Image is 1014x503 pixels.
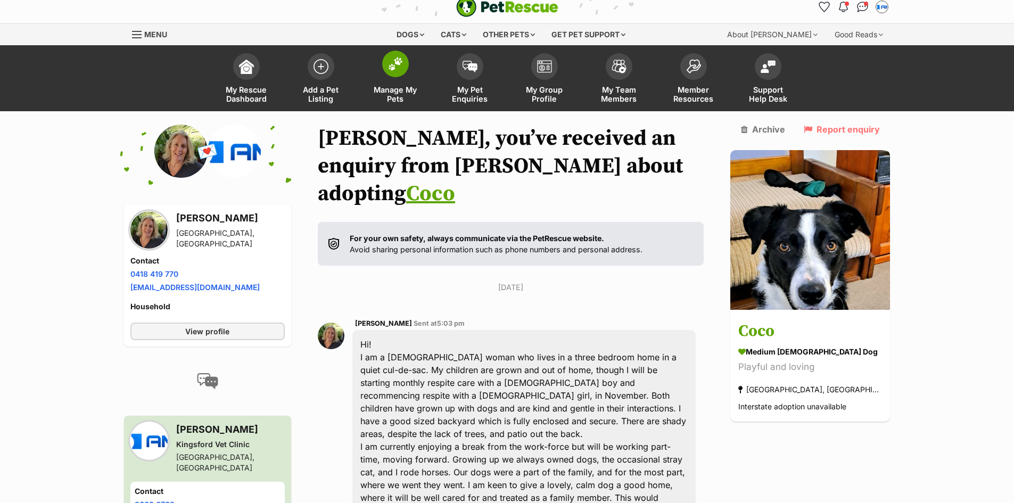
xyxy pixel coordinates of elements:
div: [GEOGRAPHIC_DATA], [GEOGRAPHIC_DATA] [738,383,882,397]
a: Report enquiry [804,125,880,134]
h3: [PERSON_NAME] [176,211,285,226]
span: My Pet Enquiries [446,85,494,103]
div: medium [DEMOGRAPHIC_DATA] Dog [738,347,882,358]
a: Manage My Pets [358,48,433,111]
img: add-pet-listing-icon-0afa8454b4691262ce3f59096e99ab1cd57d4a30225e0717b998d2c9b9846f56.svg [314,59,328,74]
div: Other pets [475,24,542,45]
h1: [PERSON_NAME], you’ve received an enquiry from [PERSON_NAME] about adopting [318,125,704,208]
a: Add a Pet Listing [284,48,358,111]
span: Support Help Desk [744,85,792,103]
span: Interstate adoption unavailable [738,402,846,411]
span: Manage My Pets [372,85,419,103]
span: [PERSON_NAME] [355,319,412,327]
span: Member Resources [670,85,718,103]
img: team-members-icon-5396bd8760b3fe7c0b43da4ab00e1e3bb1a5d9ba89233759b79545d2d3fc5d0d.svg [612,60,626,73]
span: Add a Pet Listing [297,85,345,103]
a: View profile [130,323,285,340]
img: pet-enquiries-icon-7e3ad2cf08bfb03b45e93fb7055b45f3efa6380592205ae92323e6603595dc1f.svg [463,61,477,72]
div: Good Reads [827,24,891,45]
div: Dogs [389,24,432,45]
a: My Pet Enquiries [433,48,507,111]
img: chat-41dd97257d64d25036548639549fe6c8038ab92f7586957e7f3b1b290dea8141.svg [857,2,868,12]
div: Playful and loving [738,360,882,375]
img: Susan Kelland profile pic [130,211,168,249]
h3: Coco [738,320,882,344]
a: My Rescue Dashboard [209,48,284,111]
div: [GEOGRAPHIC_DATA], [GEOGRAPHIC_DATA] [176,228,285,249]
a: Archive [741,125,785,134]
img: group-profile-icon-3fa3cf56718a62981997c0bc7e787c4b2cf8bcc04b72c1350f741eb67cf2f40e.svg [537,60,552,73]
div: Kingsford Vet Clinic [176,439,285,450]
img: manage-my-pets-icon-02211641906a0b7f246fdf0571729dbe1e7629f14944591b6c1af311fb30b64b.svg [388,57,403,71]
h4: Household [130,301,285,312]
span: Sent at [414,319,465,327]
img: conversation-icon-4a6f8262b818ee0b60e3300018af0b2d0b884aa5de6e9bcb8d3d4eeb1a70a7c4.svg [197,373,218,389]
a: Coco [406,180,455,207]
a: Member Resources [656,48,731,111]
span: 💌 [195,140,219,163]
img: member-resources-icon-8e73f808a243e03378d46382f2149f9095a855e16c252ad45f914b54edf8863c.svg [686,59,701,73]
img: Kingsford Vet Clinic profile pic [877,2,887,12]
p: [DATE] [318,282,704,293]
img: Susan Kelland profile pic [318,323,344,349]
strong: For your own safety, always communicate via the PetRescue website. [350,234,604,243]
span: My Rescue Dashboard [222,85,270,103]
img: help-desk-icon-fdf02630f3aa405de69fd3d07c3f3aa587a6932b1a1747fa1d2bba05be0121f9.svg [761,60,776,73]
p: Avoid sharing personal information such as phone numbers and personal address. [350,233,642,255]
div: About [PERSON_NAME] [720,24,825,45]
span: My Team Members [595,85,643,103]
h3: [PERSON_NAME] [176,422,285,437]
img: notifications-46538b983faf8c2785f20acdc204bb7945ddae34d4c08c2a6579f10ce5e182be.svg [839,2,847,12]
a: 0418 419 770 [130,269,178,278]
img: Kingsford Vet Clinic profile pic [208,125,261,178]
span: Menu [144,30,167,39]
img: dashboard-icon-eb2f2d2d3e046f16d808141f083e7271f6b2e854fb5c12c21221c1fb7104beca.svg [239,59,254,74]
h4: Contact [135,486,281,497]
a: My Group Profile [507,48,582,111]
a: Support Help Desk [731,48,805,111]
img: Coco [730,150,890,310]
span: My Group Profile [521,85,568,103]
a: My Team Members [582,48,656,111]
a: Menu [132,24,175,43]
a: Coco medium [DEMOGRAPHIC_DATA] Dog Playful and loving [GEOGRAPHIC_DATA], [GEOGRAPHIC_DATA] Inters... [730,312,890,422]
a: [EMAIL_ADDRESS][DOMAIN_NAME] [130,283,260,292]
div: Cats [433,24,474,45]
span: 5:03 pm [437,319,465,327]
img: Susan Kelland profile pic [154,125,208,178]
div: [GEOGRAPHIC_DATA], [GEOGRAPHIC_DATA] [176,452,285,473]
div: Get pet support [544,24,633,45]
span: View profile [185,326,229,337]
h4: Contact [130,255,285,266]
img: Kingsford Vet Clinic profile pic [130,422,168,459]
